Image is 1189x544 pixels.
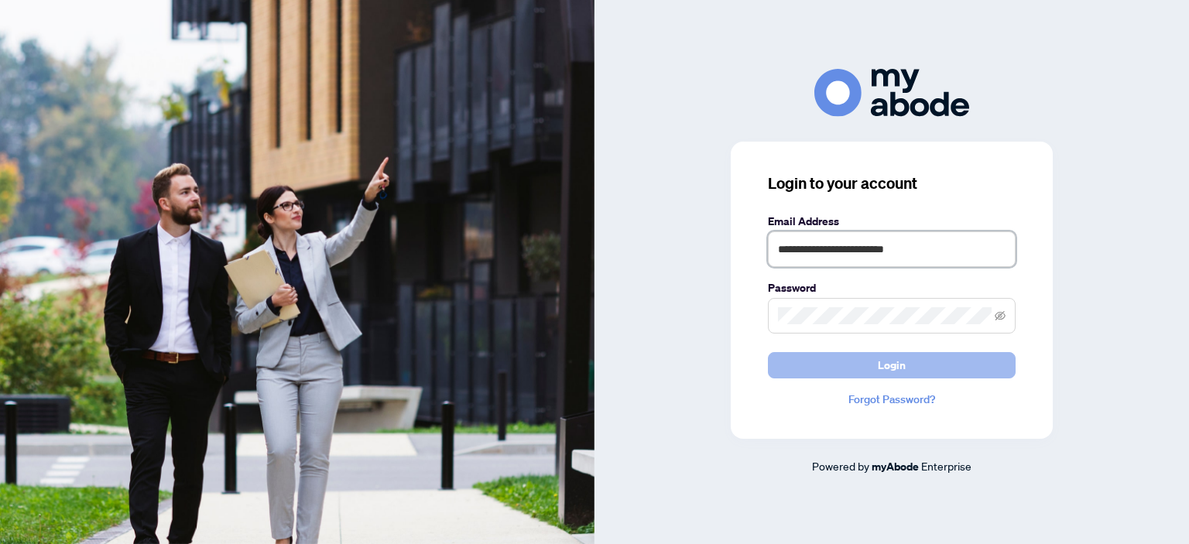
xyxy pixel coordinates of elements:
[921,459,971,473] span: Enterprise
[878,353,906,378] span: Login
[812,459,869,473] span: Powered by
[768,173,1016,194] h3: Login to your account
[872,458,919,475] a: myAbode
[768,391,1016,408] a: Forgot Password?
[814,69,969,116] img: ma-logo
[768,279,1016,296] label: Password
[995,310,1006,321] span: eye-invisible
[768,352,1016,378] button: Login
[768,213,1016,230] label: Email Address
